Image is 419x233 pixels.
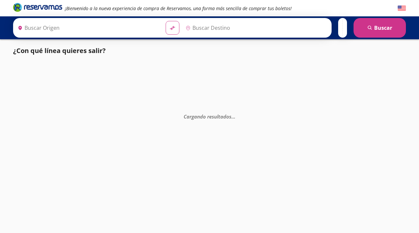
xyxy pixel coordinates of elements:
[354,18,406,38] button: Buscar
[13,46,106,56] p: ¿Con qué línea quieres salir?
[231,113,233,120] span: .
[233,113,234,120] span: .
[183,20,328,36] input: Buscar Destino
[184,113,235,120] em: Cargando resultados
[234,113,235,120] span: .
[65,5,292,11] em: ¡Bienvenido a la nueva experiencia de compra de Reservamos, una forma más sencilla de comprar tus...
[13,2,62,12] i: Brand Logo
[13,2,62,14] a: Brand Logo
[15,20,160,36] input: Buscar Origen
[398,4,406,12] button: English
